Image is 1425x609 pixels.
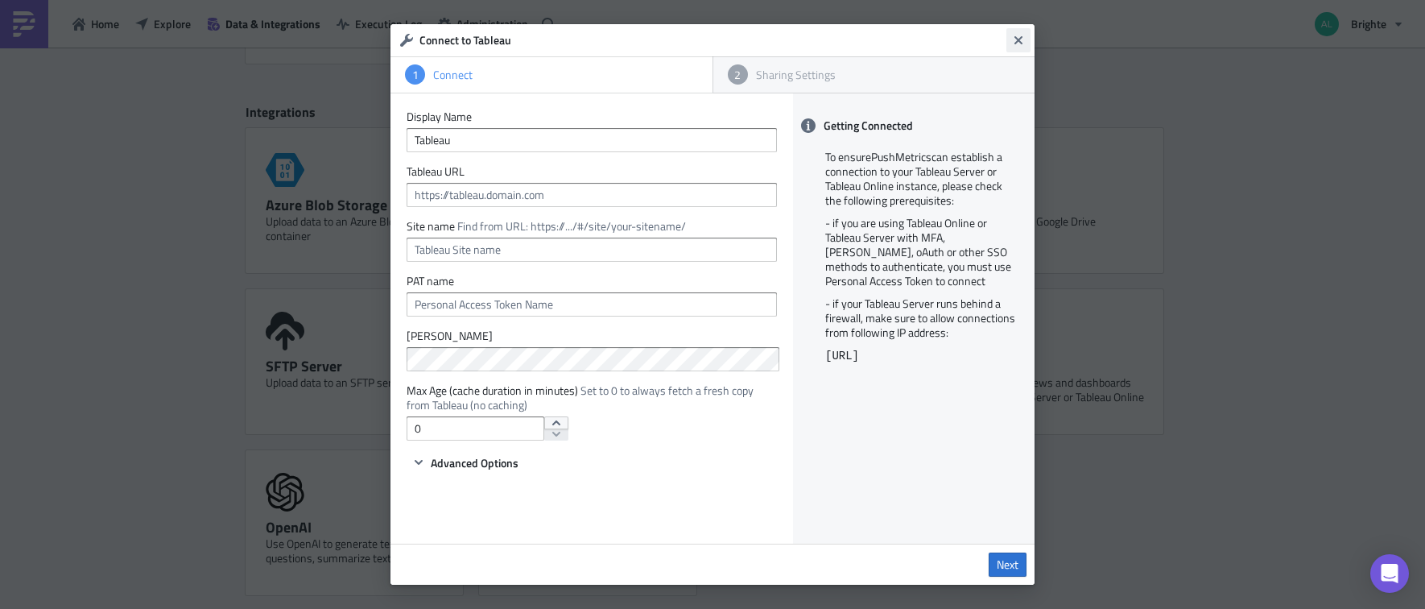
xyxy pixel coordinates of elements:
[407,329,777,343] label: [PERSON_NAME]
[989,553,1026,577] a: Next
[825,216,1018,288] p: - if you are using Tableau Online or Tableau Server with MFA, [PERSON_NAME], oAuth or other SSO m...
[997,557,1018,572] span: Next
[457,217,686,234] span: Find from URL: https://.../#/site/your-sitename/
[407,274,777,288] label: PAT name
[419,33,1007,48] h6: Connect to Tableau
[1006,28,1031,52] button: Close
[407,238,777,262] input: Tableau Site name
[793,110,1035,142] div: Getting Connected
[825,350,859,362] code: [URL]
[544,416,568,429] button: increment
[407,383,777,412] label: Max Age (cache duration in minutes)
[407,453,524,472] button: Advanced Options
[407,382,754,413] span: Set to 0 to always fetch a fresh copy from Tableau (no caching)
[544,429,568,441] button: decrement
[825,296,1018,340] p: - if your Tableau Server runs behind a firewall, make sure to allow connections from following IP...
[405,64,425,85] div: 1
[407,164,777,179] label: Tableau URL
[407,183,777,207] input: https://tableau.domain.com
[728,64,748,85] div: 2
[407,128,777,152] input: Give it a name
[1370,554,1409,593] div: Open Intercom Messenger
[407,292,777,317] input: Personal Access Token Name
[407,110,777,124] label: Display Name
[748,68,1021,82] div: Sharing Settings
[825,150,1018,208] p: To ensure PushMetrics can establish a connection to your Tableau Server or Tableau Online instanc...
[821,379,1022,524] iframe: How To Connect Tableau with PushMetrics
[407,416,544,441] input: Enter a number...
[425,68,698,82] div: Connect
[407,219,777,234] label: Site name
[431,454,518,471] span: Advanced Options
